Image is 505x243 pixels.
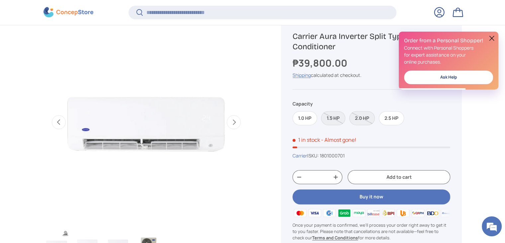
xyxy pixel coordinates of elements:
label: Sold out [349,111,375,125]
img: master [293,208,307,218]
img: grabpay [337,208,351,218]
button: Add to cart [348,170,450,184]
div: calculated at checkout. [293,72,450,79]
p: Connect with Personal Shoppers for expert assistance on your online purchases. [404,44,493,65]
a: Carrier [293,152,307,159]
p: - Almost gone! [321,136,356,143]
a: Terms and Conditions [312,235,358,241]
button: Buy it now [293,189,450,204]
h1: Carrier Aura Inverter Split Type Air Conditioner [293,31,450,52]
img: ConcepStore [43,7,93,18]
img: bdo [425,208,440,218]
img: visa [307,208,322,218]
h2: Order from a Personal Shopper! [404,37,493,44]
span: 1801000701 [320,152,345,159]
img: gcash [322,208,337,218]
img: metrobank [440,208,455,218]
img: ubp [396,208,410,218]
img: qrph [410,208,425,218]
span: 1 in stock [293,136,320,143]
span: | [307,152,345,159]
img: billease [366,208,381,218]
img: maya [352,208,366,218]
label: Sold out [321,111,345,125]
a: Ask Help [404,71,493,84]
img: bpi [381,208,396,218]
span: SKU: [308,152,319,159]
strong: ₱39,800.00 [293,56,349,70]
a: Shipping [293,72,311,78]
p: Once your payment is confirmed, we'll process your order right away to get it to you faster. Plea... [293,222,450,241]
legend: Capacity [293,100,313,107]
